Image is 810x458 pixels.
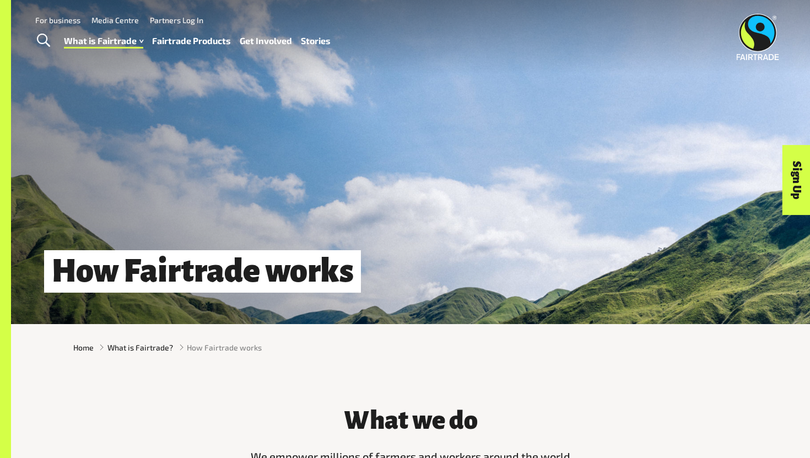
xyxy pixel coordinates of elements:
[301,33,331,49] a: Stories
[245,407,576,434] h3: What we do
[240,33,292,49] a: Get Involved
[91,15,139,25] a: Media Centre
[150,15,203,25] a: Partners Log In
[73,342,94,353] a: Home
[64,33,143,49] a: What is Fairtrade
[30,27,57,55] a: Toggle Search
[44,250,361,293] h1: How Fairtrade works
[152,33,231,49] a: Fairtrade Products
[35,15,80,25] a: For business
[107,342,173,353] a: What is Fairtrade?
[187,342,262,353] span: How Fairtrade works
[737,14,779,60] img: Fairtrade Australia New Zealand logo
